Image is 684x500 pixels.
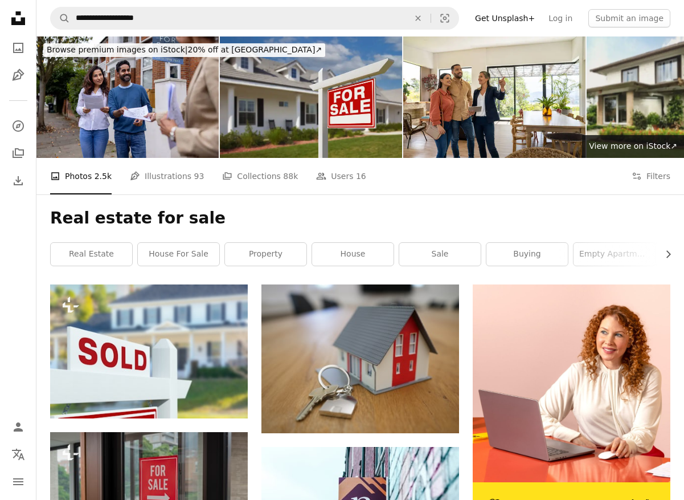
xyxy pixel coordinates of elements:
button: Language [7,443,30,466]
a: Log in [542,9,579,27]
a: Illustrations 93 [130,158,204,194]
h1: Real estate for sale [50,208,670,229]
a: Illustrations [7,64,30,87]
button: Filters [632,158,670,194]
a: white and red wooden house miniature on brown table [261,353,459,364]
a: Download History [7,169,30,192]
a: house [312,243,394,266]
a: Browse premium images on iStock|20% off at [GEOGRAPHIC_DATA]↗ [36,36,332,64]
img: For Sale Real Estate Sign in Front of New House. [220,36,402,158]
span: 88k [283,170,298,182]
a: property [225,243,306,266]
a: Explore [7,115,30,137]
button: Menu [7,470,30,493]
button: scroll list to the right [658,243,670,266]
span: 20% off at [GEOGRAPHIC_DATA] ↗ [47,45,322,54]
a: sale [399,243,481,266]
img: Real estate agent showing a house for sale to a couple [403,36,585,158]
span: Browse premium images on iStock | [47,45,187,54]
button: Visual search [431,7,458,29]
a: Collections [7,142,30,165]
span: View more on iStock ↗ [589,141,677,151]
a: Users 16 [316,158,366,194]
a: Sold For Sale Real Estate Sign in Front of New House. [50,346,248,356]
a: empty apartment [574,243,655,266]
button: Search Unsplash [51,7,70,29]
button: Submit an image [588,9,670,27]
img: file-1722962837469-d5d3a3dee0c7image [473,284,670,482]
a: house for sale [138,243,219,266]
img: Real estate agent handling the blueprints of a house for sale to a couple [36,36,219,158]
a: Photos [7,36,30,59]
img: Sold For Sale Real Estate Sign in Front of New House. [50,284,248,418]
button: Clear [406,7,431,29]
a: Log in / Sign up [7,416,30,438]
span: 16 [356,170,366,182]
a: View more on iStock↗ [582,135,684,158]
a: Collections 88k [222,158,298,194]
form: Find visuals sitewide [50,7,459,30]
a: buying [486,243,568,266]
a: real estate [51,243,132,266]
span: 93 [194,170,204,182]
img: white and red wooden house miniature on brown table [261,284,459,433]
a: Get Unsplash+ [468,9,542,27]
